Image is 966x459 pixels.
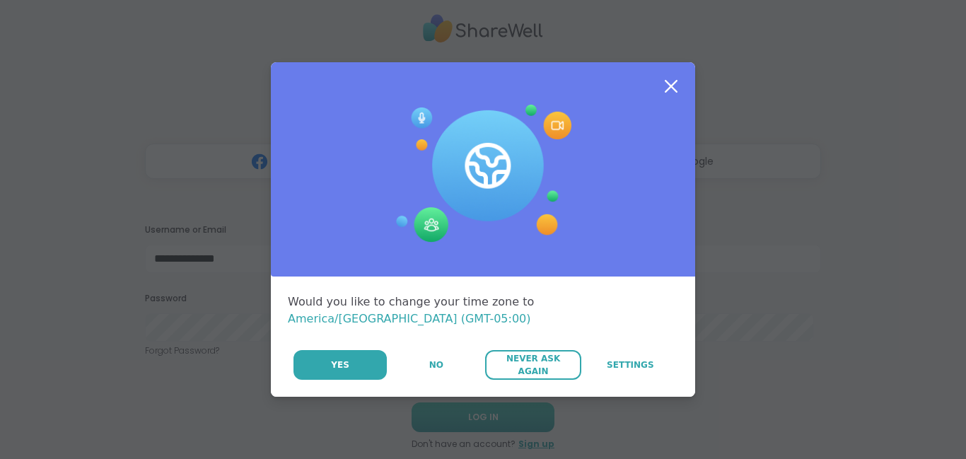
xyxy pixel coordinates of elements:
div: Would you like to change your time zone to [288,294,678,327]
span: America/[GEOGRAPHIC_DATA] (GMT-05:00) [288,312,531,325]
button: Yes [293,350,387,380]
span: No [429,359,443,371]
button: Never Ask Again [485,350,581,380]
span: Yes [331,359,349,371]
span: Never Ask Again [492,352,574,378]
img: Session Experience [395,105,571,243]
span: Settings [607,359,654,371]
a: Settings [583,350,678,380]
button: No [388,350,484,380]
